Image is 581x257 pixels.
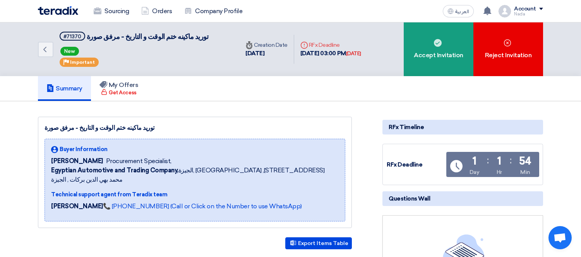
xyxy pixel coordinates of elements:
div: Day [470,168,480,176]
div: Hr [497,168,502,176]
img: Teradix logo [38,6,78,15]
h5: Summary [46,85,82,92]
span: New [60,47,79,56]
img: profile_test.png [499,5,511,17]
span: Questions Wall [389,194,430,203]
span: الجيزة, [GEOGRAPHIC_DATA] ,[STREET_ADDRESS] محمد بهي الدين بركات , الجيزة [51,166,339,184]
a: My Offers Get Access [91,76,147,101]
div: #71370 [63,34,81,39]
button: Export Items Table [285,237,352,249]
div: 54 [519,156,531,167]
div: [DATE] [346,50,361,58]
div: Get Access [101,89,136,97]
span: [PERSON_NAME] [51,157,103,166]
div: : [510,153,512,167]
span: توريد ماكينه ختم الوقت و التاريخ - مرفق صورة [87,32,209,41]
span: Buyer Information [60,145,108,153]
div: Min [520,168,530,176]
div: [DATE] 03:00 PM [300,49,361,58]
a: Sourcing [87,3,135,20]
span: Important [70,60,95,65]
span: Procurement Specialist, [106,157,171,166]
div: Technical support agent from Teradix team [51,191,339,199]
a: Company Profile [178,3,249,20]
div: Reject Invitation [473,22,543,76]
div: 1 [497,156,501,167]
div: Accept Invitation [404,22,473,76]
div: RFx Timeline [382,120,543,134]
h5: My Offers [99,81,139,89]
h5: توريد ماكينه ختم الوقت و التاريخ - مرفق صورة [60,32,208,41]
div: Nada [514,12,543,16]
div: RFx Deadline [387,160,445,169]
button: العربية [443,5,474,17]
div: Account [514,6,536,12]
div: : [487,153,489,167]
div: RFx Deadline [300,41,361,49]
div: Creation Date [245,41,288,49]
span: العربية [455,9,469,14]
b: Egyptian Automotive and Trading Company, [51,167,178,174]
a: 📞 [PHONE_NUMBER] (Call or Click on the Number to use WhatsApp) [103,203,302,210]
div: [DATE] [245,49,288,58]
div: Open chat [548,226,572,249]
div: توريد ماكينه ختم الوقت و التاريخ - مرفق صورة [45,123,345,133]
strong: [PERSON_NAME] [51,203,103,210]
a: Orders [135,3,178,20]
div: 1 [472,156,476,167]
a: Summary [38,76,91,101]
